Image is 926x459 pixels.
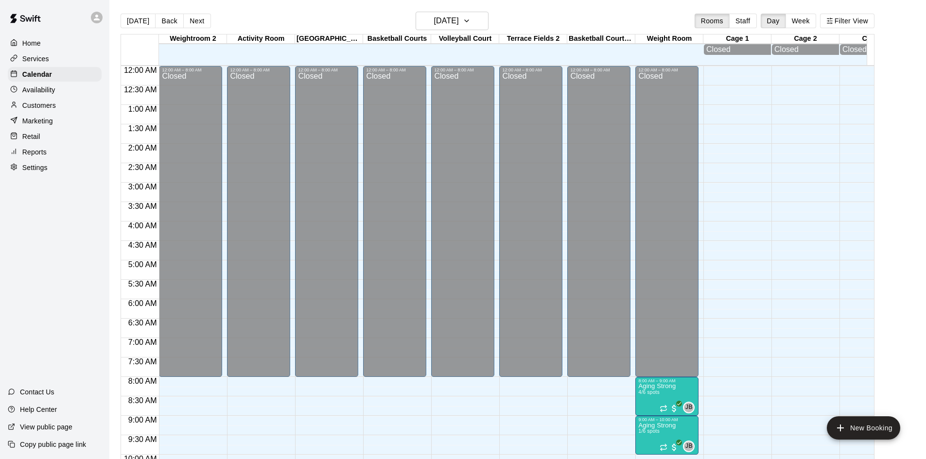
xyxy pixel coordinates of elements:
[121,14,156,28] button: [DATE]
[126,202,159,210] span: 3:30 AM
[685,442,693,451] span: JB
[729,14,757,28] button: Staff
[771,34,839,44] div: Cage 2
[431,34,499,44] div: Volleyball Court
[22,101,56,110] p: Customers
[122,85,159,94] span: 12:30 AM
[126,377,159,385] span: 8:00 AM
[295,66,358,377] div: 12:00 AM – 8:00 AM: Closed
[22,38,41,48] p: Home
[126,416,159,424] span: 9:00 AM
[8,129,102,144] a: Retail
[635,34,703,44] div: Weight Room
[22,147,47,157] p: Reports
[126,435,159,443] span: 9:30 AM
[706,45,769,54] div: Closed
[635,66,699,377] div: 12:00 AM – 8:00 AM: Closed
[434,68,491,72] div: 12:00 AM – 8:00 AM
[499,66,562,377] div: 12:00 AM – 8:00 AM: Closed
[8,98,102,113] a: Customers
[126,183,159,191] span: 3:00 AM
[22,85,55,95] p: Availability
[227,34,295,44] div: Activity Room
[366,72,423,380] div: Closed
[22,163,48,172] p: Settings
[22,54,49,64] p: Services
[434,72,491,380] div: Closed
[159,34,227,44] div: Weightroom 2
[820,14,874,28] button: Filter View
[20,405,57,414] p: Help Center
[695,14,730,28] button: Rooms
[827,416,900,440] button: add
[183,14,210,28] button: Next
[363,66,426,377] div: 12:00 AM – 8:00 AM: Closed
[162,72,219,380] div: Closed
[159,66,222,377] div: 12:00 AM – 8:00 AM: Closed
[126,338,159,346] span: 7:00 AM
[570,72,628,380] div: Closed
[687,441,695,452] span: Jeffrey Batis
[227,66,290,377] div: 12:00 AM – 8:00 AM: Closed
[126,144,159,152] span: 2:00 AM
[638,428,660,434] span: 1/6 spots filled
[126,280,159,288] span: 5:30 AM
[366,68,423,72] div: 12:00 AM – 8:00 AM
[638,390,660,395] span: 4/6 spots filled
[8,160,102,175] a: Settings
[434,14,459,28] h6: [DATE]
[502,68,559,72] div: 12:00 AM – 8:00 AM
[126,260,159,269] span: 5:00 AM
[786,14,816,28] button: Week
[230,68,287,72] div: 12:00 AM – 8:00 AM
[22,69,52,79] p: Calendar
[703,34,771,44] div: Cage 1
[638,378,696,383] div: 8:00 AM – 9:00 AM
[126,163,159,171] span: 2:30 AM
[431,66,494,377] div: 12:00 AM – 8:00 AM: Closed
[126,299,159,307] span: 6:00 AM
[126,241,159,249] span: 4:30 AM
[162,68,219,72] div: 12:00 AM – 8:00 AM
[8,51,102,66] a: Services
[126,221,159,230] span: 4:00 AM
[660,443,667,451] span: Recurring event
[685,403,693,412] span: JB
[126,105,159,113] span: 1:00 AM
[122,66,159,74] span: 12:00 AM
[8,36,102,51] a: Home
[669,404,679,413] span: All customers have paid
[567,66,630,377] div: 12:00 AM – 8:00 AM: Closed
[126,124,159,133] span: 1:30 AM
[8,83,102,97] a: Availability
[363,34,431,44] div: Basketball Courts
[8,145,102,159] a: Reports
[638,68,696,72] div: 12:00 AM – 8:00 AM
[126,319,159,327] span: 6:30 AM
[230,72,287,380] div: Closed
[635,377,699,416] div: 8:00 AM – 9:00 AM: Aging Strong
[502,72,559,380] div: Closed
[842,45,905,54] div: Closed
[774,45,837,54] div: Closed
[155,14,184,28] button: Back
[683,441,695,452] div: Jeffrey Batis
[499,34,567,44] div: Terrace Fields 2
[298,68,355,72] div: 12:00 AM – 8:00 AM
[295,34,363,44] div: [GEOGRAPHIC_DATA]
[839,34,908,44] div: Cage 4
[20,422,72,432] p: View public page
[638,72,696,380] div: Closed
[8,67,102,82] a: Calendar
[683,402,695,413] div: Jeffrey Batis
[687,402,695,413] span: Jeffrey Batis
[8,114,102,128] a: Marketing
